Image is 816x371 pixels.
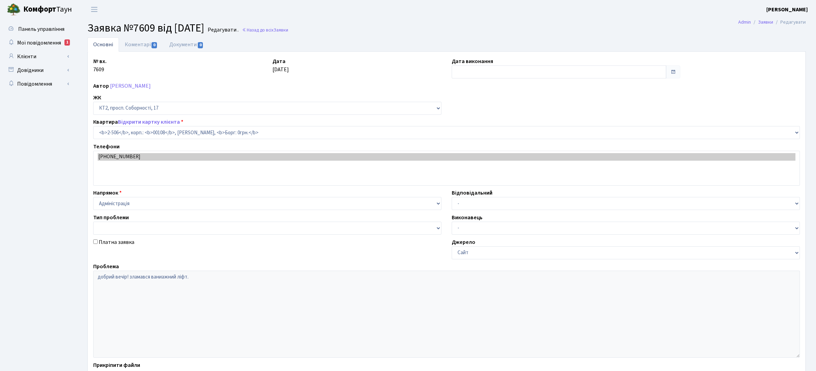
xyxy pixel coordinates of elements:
span: Заявки [273,27,288,33]
span: Заявка №7609 від [DATE] [87,20,204,36]
span: 0 [151,42,157,48]
a: Клієнти [3,50,72,63]
span: 0 [198,42,203,48]
a: Панель управління [3,22,72,36]
span: Таун [23,4,72,15]
label: Прикріпити файли [93,361,140,369]
nav: breadcrumb [728,15,816,29]
a: Відкрити картку клієнта [118,118,180,126]
label: ЖК [93,94,101,102]
label: Тип проблеми [93,213,129,222]
b: [PERSON_NAME] [766,6,808,13]
label: № вх. [93,57,107,65]
label: Напрямок [93,189,122,197]
label: Автор [93,82,109,90]
div: [DATE] [267,57,447,78]
img: logo.png [7,3,21,16]
a: [PERSON_NAME] [766,5,808,14]
a: Заявки [758,18,773,26]
button: Переключити навігацію [86,4,103,15]
select: ) [93,126,800,139]
label: Платна заявка [99,238,134,246]
label: Проблема [93,262,119,271]
a: Основні [87,37,119,52]
label: Дата [272,57,285,65]
textarea: добрий вечір! зламався ваниажний ліфт. [93,271,800,358]
a: Повідомлення [3,77,72,91]
a: Довідники [3,63,72,77]
span: Панель управління [18,25,64,33]
label: Виконавець [452,213,483,222]
a: Admin [738,18,751,26]
li: Редагувати [773,18,806,26]
label: Відповідальний [452,189,492,197]
a: Документи [163,37,209,52]
a: Коментарі [119,37,163,52]
label: Квартира [93,118,183,126]
div: 1 [64,39,70,46]
label: Джерело [452,238,475,246]
a: Назад до всіхЗаявки [242,27,288,33]
small: Редагувати . [206,27,239,33]
a: Мої повідомлення1 [3,36,72,50]
label: Телефони [93,143,120,151]
label: Дата виконання [452,57,493,65]
div: 7609 [88,57,267,78]
b: Комфорт [23,4,56,15]
a: [PERSON_NAME] [110,82,151,90]
option: [PHONE_NUMBER] [98,153,795,161]
span: Мої повідомлення [17,39,61,47]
